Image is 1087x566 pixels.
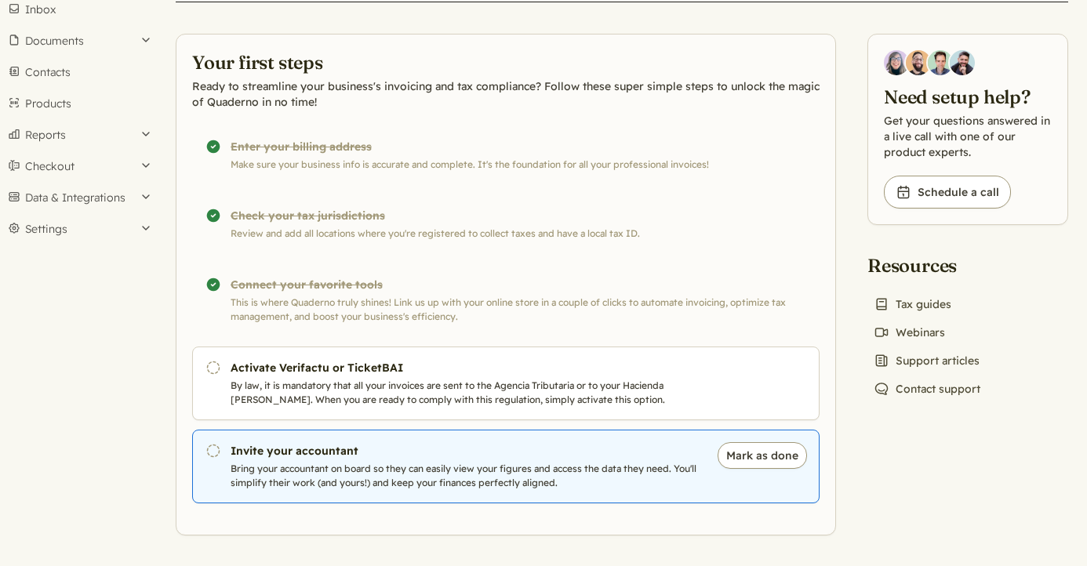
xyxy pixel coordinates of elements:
[867,350,986,372] a: Support articles
[884,176,1011,209] a: Schedule a call
[867,253,987,278] h2: Resources
[192,430,820,503] a: Invite your accountant Bring your accountant on board so they can easily view your figures and ac...
[884,113,1052,160] p: Get your questions answered in a live call with one of our product experts.
[884,85,1052,110] h2: Need setup help?
[950,50,975,75] img: Javier Rubio, DevRel at Quaderno
[231,379,701,407] p: By law, it is mandatory that all your invoices are sent to the Agencia Tributaria or to your Haci...
[192,346,820,420] a: Activate Verifactu or TicketBAI By law, it is mandatory that all your invoices are sent to the Ag...
[231,462,701,490] p: Bring your accountant on board so they can easily view your figures and access the data they need...
[192,50,820,75] h2: Your first steps
[718,442,807,469] button: Mark as done
[906,50,931,75] img: Jairo Fumero, Account Executive at Quaderno
[231,443,701,459] h3: Invite your accountant
[867,293,958,315] a: Tax guides
[231,360,701,376] h3: Activate Verifactu or TicketBAI
[867,321,951,343] a: Webinars
[928,50,953,75] img: Ivo Oltmans, Business Developer at Quaderno
[884,50,909,75] img: Diana Carrasco, Account Executive at Quaderno
[192,78,820,110] p: Ready to streamline your business's invoicing and tax compliance? Follow these super simple steps...
[867,378,987,400] a: Contact support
